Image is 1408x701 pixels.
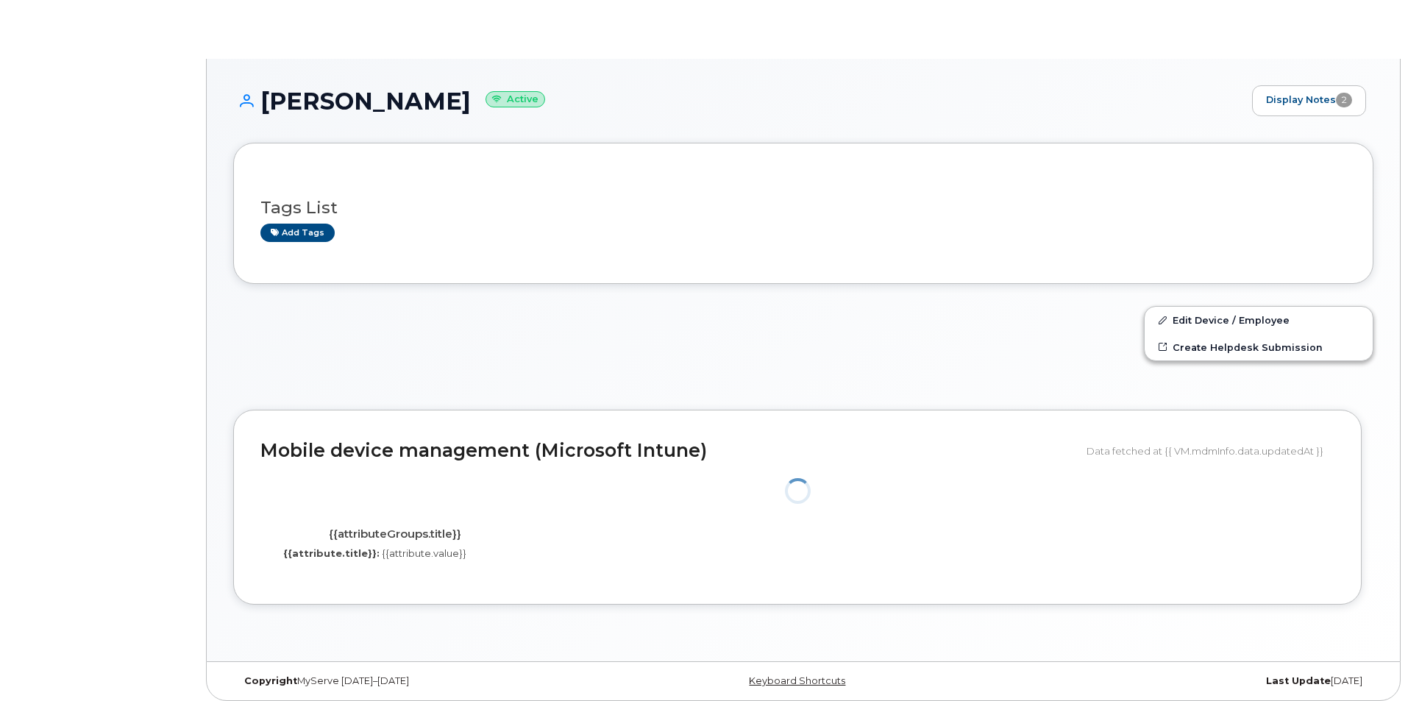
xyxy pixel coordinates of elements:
[749,675,845,686] a: Keyboard Shortcuts
[993,675,1373,687] div: [DATE]
[1252,85,1366,116] a: Display Notes2
[233,88,1245,114] h1: [PERSON_NAME]
[260,199,1346,217] h3: Tags List
[260,441,1075,461] h2: Mobile device management (Microsoft Intune)
[382,547,466,559] span: {{attribute.value}}
[260,224,335,242] a: Add tags
[1087,437,1334,465] div: Data fetched at {{ VM.mdmInfo.data.updatedAt }}
[1145,307,1373,333] a: Edit Device / Employee
[1145,334,1373,360] a: Create Helpdesk Submission
[271,528,518,541] h4: {{attributeGroups.title}}
[233,675,614,687] div: MyServe [DATE]–[DATE]
[244,675,297,686] strong: Copyright
[283,547,380,561] label: {{attribute.title}}:
[1336,93,1352,107] span: 2
[486,91,545,108] small: Active
[1266,675,1331,686] strong: Last Update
